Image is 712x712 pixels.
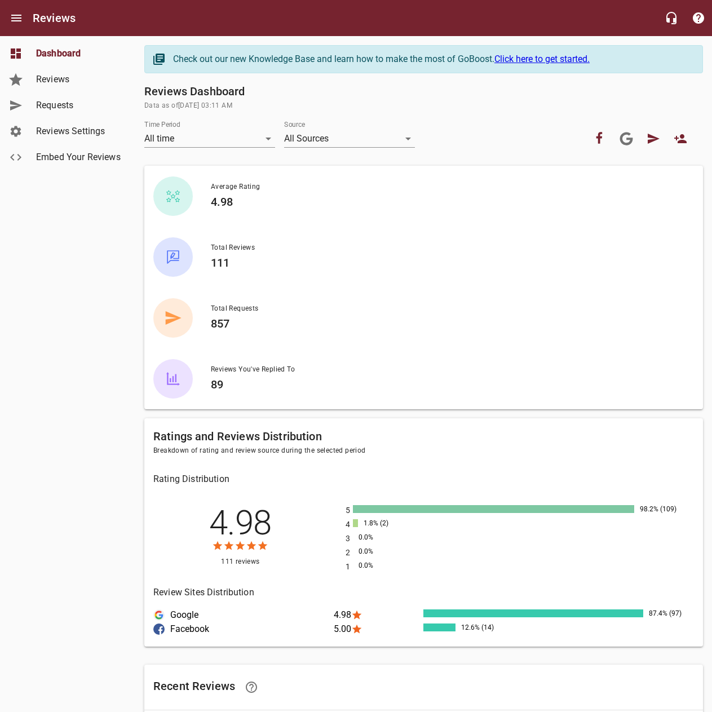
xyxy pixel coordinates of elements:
[334,623,424,635] div: 5.00
[144,130,275,148] div: All time
[211,242,685,254] span: Total Reviews
[640,125,667,152] a: Request Review
[153,471,694,487] h6: Rating Distribution
[334,609,424,621] div: 4.98
[153,623,334,635] div: Facebook
[144,121,180,128] label: Time Period
[346,547,353,559] p: 2
[211,254,685,272] h6: 111
[211,182,685,193] span: Average Rating
[153,674,694,701] h6: Recent Reviews
[346,505,353,516] p: 5
[346,561,353,573] p: 1
[211,315,685,333] h6: 857
[153,585,694,600] h6: Review Sites Distribution
[658,5,685,32] button: Live Chat
[36,73,122,86] span: Reviews
[685,5,712,32] button: Support Portal
[153,445,694,457] span: Breakdown of rating and review source during the selected period
[173,52,691,66] div: Check out our new Knowledge Base and learn how to make the most of GoBoost.
[144,82,703,100] h6: Reviews Dashboard
[3,5,30,32] button: Open drawer
[153,623,165,635] img: facebook-dark.png
[458,623,512,631] div: 12.6% (14)
[356,547,409,555] div: 0.0%
[156,506,325,540] h2: 4.98
[153,556,328,568] span: 111 reviews
[153,609,334,621] div: Google
[211,375,685,393] h6: 89
[153,609,165,621] img: google-dark.png
[211,303,685,315] span: Total Requests
[346,533,353,545] p: 3
[153,427,694,445] h6: Ratings and Reviews Distribution
[211,193,685,211] h6: 4.98
[667,125,694,152] a: New User
[284,121,305,128] label: Source
[356,533,409,541] div: 0.0%
[356,561,409,569] div: 0.0%
[646,609,700,617] div: 87.4% (97)
[346,519,353,530] p: 4
[153,623,165,635] div: Facebook
[361,519,414,527] div: 1.8% (2)
[637,505,691,513] div: 98.2% (109)
[494,54,590,64] a: Click here to get started.
[36,99,122,112] span: Requests
[33,9,76,27] h6: Reviews
[211,364,685,375] span: Reviews You've Replied To
[36,151,122,164] span: Embed Your Reviews
[284,130,415,148] div: All Sources
[36,125,122,138] span: Reviews Settings
[613,125,640,152] a: Connect your Google account
[153,609,165,621] div: Google
[238,674,265,701] a: Learn facts about why reviews are important
[586,125,613,152] button: Your Facebook account is connected
[144,100,703,112] span: Data as of [DATE] 03:11 AM
[36,47,122,60] span: Dashboard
